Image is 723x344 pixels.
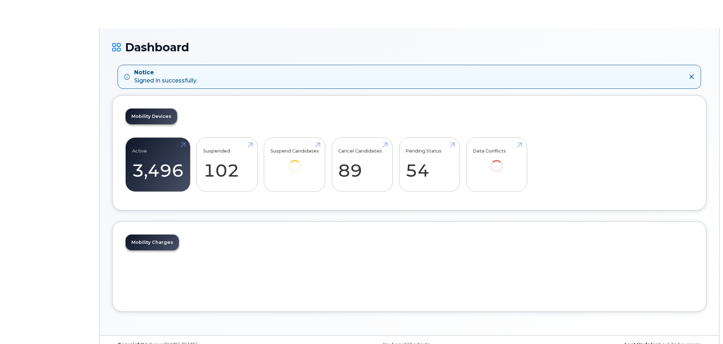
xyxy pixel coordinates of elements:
[338,141,386,188] a: Cancel Candidates 89
[203,141,251,188] a: Suspended 102
[134,69,197,85] div: Signed in successfully.
[271,141,319,182] a: Suspend Candidates
[405,141,453,188] a: Pending Status 54
[134,69,197,77] strong: Notice
[473,141,520,182] a: Data Conflicts
[126,109,177,124] a: Mobility Devices
[132,141,184,188] a: Active 3,496
[112,41,706,53] h1: Dashboard
[126,235,179,250] a: Mobility Charges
